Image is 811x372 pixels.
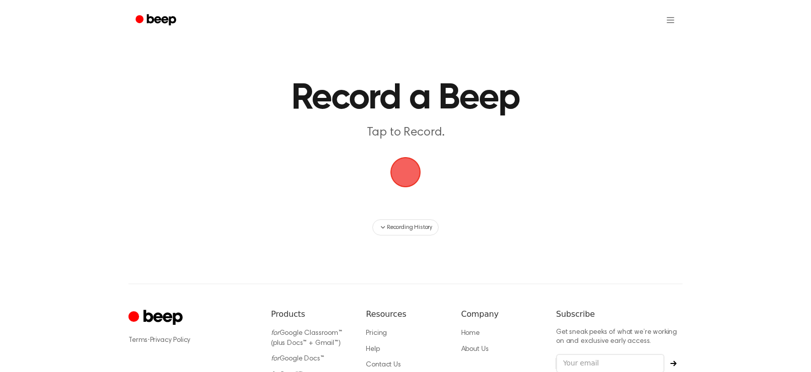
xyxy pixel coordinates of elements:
[128,11,185,30] a: Beep
[556,308,683,320] h6: Subscribe
[271,355,280,362] i: for
[271,308,350,320] h6: Products
[372,219,439,235] button: Recording History
[366,346,379,353] a: Help
[658,8,683,32] button: Open menu
[213,125,598,141] p: Tap to Record.
[366,330,387,337] a: Pricing
[271,355,324,362] a: forGoogle Docs™
[150,337,191,344] a: Privacy Policy
[128,308,185,328] a: Cruip
[149,80,662,116] h1: Record a Beep
[128,335,255,345] div: ·
[461,346,489,353] a: About Us
[366,308,445,320] h6: Resources
[271,330,280,337] i: for
[461,330,480,337] a: Home
[271,330,342,347] a: forGoogle Classroom™ (plus Docs™ + Gmail™)
[128,337,148,344] a: Terms
[556,328,683,346] p: Get sneak peeks of what we’re working on and exclusive early access.
[461,308,540,320] h6: Company
[366,361,400,368] a: Contact Us
[387,223,432,232] span: Recording History
[664,360,683,366] button: Subscribe
[390,157,421,187] img: Beep Logo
